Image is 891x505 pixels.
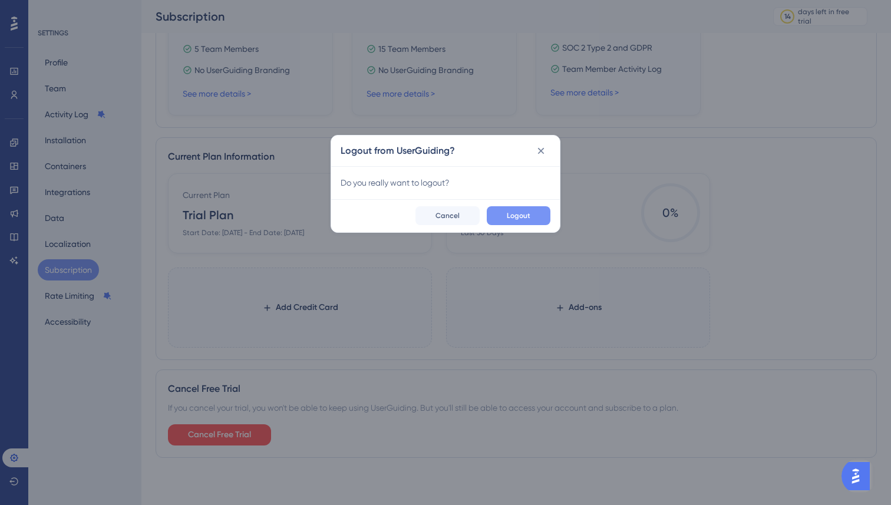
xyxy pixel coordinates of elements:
[341,144,455,158] h2: Logout from UserGuiding?
[341,176,550,190] div: Do you really want to logout?
[507,211,530,220] span: Logout
[841,458,877,494] iframe: UserGuiding AI Assistant Launcher
[435,211,460,220] span: Cancel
